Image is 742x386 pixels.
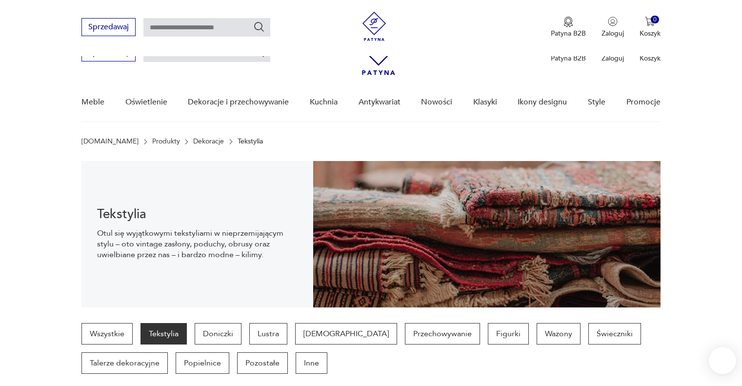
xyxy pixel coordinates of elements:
[81,50,136,57] a: Sprzedawaj
[551,17,586,38] a: Ikona medaluPatyna B2B
[551,17,586,38] button: Patyna B2B
[640,17,661,38] button: 0Koszyk
[563,17,573,27] img: Ikona medalu
[602,29,624,38] p: Zaloguj
[588,323,641,345] a: Świeczniki
[602,54,624,63] p: Zaloguj
[551,29,586,38] p: Patyna B2B
[473,83,497,121] a: Klasyki
[81,24,136,31] a: Sprzedawaj
[125,83,167,121] a: Oświetlenie
[640,54,661,63] p: Koszyk
[518,83,567,121] a: Ikony designu
[188,83,289,121] a: Dekoracje i przechowywanie
[640,29,661,38] p: Koszyk
[405,323,480,345] a: Przechowywanie
[421,83,452,121] a: Nowości
[359,83,401,121] a: Antykwariat
[140,323,187,345] a: Tekstylia
[310,83,338,121] a: Kuchnia
[81,352,168,374] a: Talerze dekoracyjne
[608,17,618,26] img: Ikonka użytkownika
[709,347,736,374] iframe: Smartsupp widget button
[488,323,529,345] a: Figurki
[237,352,288,374] a: Pozostałe
[195,323,241,345] a: Doniczki
[152,138,180,145] a: Produkty
[81,323,133,345] a: Wszystkie
[97,208,298,220] h1: Tekstylia
[253,21,265,33] button: Szukaj
[81,18,136,36] button: Sprzedawaj
[551,54,586,63] p: Patyna B2B
[645,17,655,26] img: Ikona koszyka
[588,83,605,121] a: Style
[313,161,661,307] img: 48f99acd0804ce3b12bd850a7f0f7b10.jpg
[97,228,298,260] p: Otul się wyjątkowymi tekstyliami w nieprzemijającym stylu – oto vintage zasłony, poduchy, obrusy ...
[81,138,139,145] a: [DOMAIN_NAME]
[626,83,661,121] a: Promocje
[238,138,263,145] p: Tekstylia
[296,352,327,374] a: Inne
[602,17,624,38] button: Zaloguj
[81,83,104,121] a: Meble
[537,323,581,345] a: Wazony
[249,323,287,345] a: Lustra
[295,323,397,345] a: [DEMOGRAPHIC_DATA]
[651,16,659,24] div: 0
[193,138,224,145] a: Dekoracje
[360,12,389,41] img: Patyna - sklep z meblami i dekoracjami vintage
[176,352,229,374] a: Popielnice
